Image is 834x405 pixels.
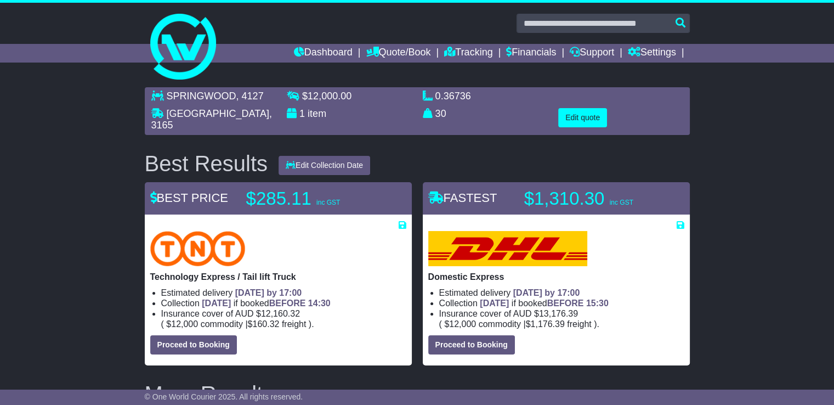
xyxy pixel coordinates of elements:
[282,319,306,329] span: Freight
[161,298,406,308] li: Collection
[246,188,383,210] p: $285.11
[444,44,492,63] a: Tracking
[167,108,269,119] span: [GEOGRAPHIC_DATA]
[439,298,684,308] li: Collection
[261,309,300,318] span: 12,160.32
[523,319,525,329] span: |
[161,319,314,329] span: ( ).
[480,299,608,308] span: if booked
[161,288,406,298] li: Estimated delivery
[609,199,633,206] span: inc GST
[480,299,509,308] span: [DATE]
[308,299,331,308] span: 14:30
[449,319,476,329] span: 12,000
[479,319,521,329] span: Commodity
[236,91,264,102] span: , 4127
[428,272,684,282] p: Domestic Express
[506,44,556,63] a: Financials
[150,335,237,355] button: Proceed to Booking
[524,188,661,210] p: $1,310.30
[269,299,306,308] span: BEFORE
[435,91,471,102] span: 0.36736
[428,335,515,355] button: Proceed to Booking
[294,44,353,63] a: Dashboard
[530,319,564,329] span: 1,176.39
[151,108,272,131] span: , 3165
[252,319,279,329] span: 160.32
[308,108,326,119] span: item
[547,299,584,308] span: BEFORE
[316,199,340,206] span: inc GST
[439,319,599,329] span: ( ).
[150,231,246,266] img: TNT Domestic: Technology Express / Tail lift Truck
[139,151,274,176] div: Best Results
[302,91,351,102] span: $
[299,108,305,119] span: 1
[167,91,236,102] span: SPRINGWOOD
[435,108,446,119] span: 30
[150,191,228,205] span: BEST PRICE
[308,91,351,102] span: 12,000.00
[171,319,198,329] span: 12,000
[442,319,594,329] span: $ $
[586,299,609,308] span: 15:30
[150,272,406,282] p: Technology Express / Tail lift Truck
[567,319,591,329] span: Freight
[145,392,303,401] span: © One World Courier 2025. All rights reserved.
[235,288,302,297] span: [DATE] by 17:00
[164,319,309,329] span: $ $
[513,288,580,297] span: [DATE] by 17:00
[558,108,607,127] button: Edit quote
[161,308,300,319] span: Insurance cover of AUD $
[539,309,578,318] span: 13,176.39
[201,319,243,329] span: Commodity
[279,156,370,175] button: Edit Collection Date
[439,288,684,298] li: Estimated delivery
[202,299,330,308] span: if booked
[245,319,247,329] span: |
[439,308,578,319] span: Insurance cover of AUD $
[428,231,587,266] img: DHL: Domestic Express
[570,44,614,63] a: Support
[202,299,231,308] span: [DATE]
[366,44,430,63] a: Quote/Book
[628,44,676,63] a: Settings
[428,191,497,205] span: FASTEST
